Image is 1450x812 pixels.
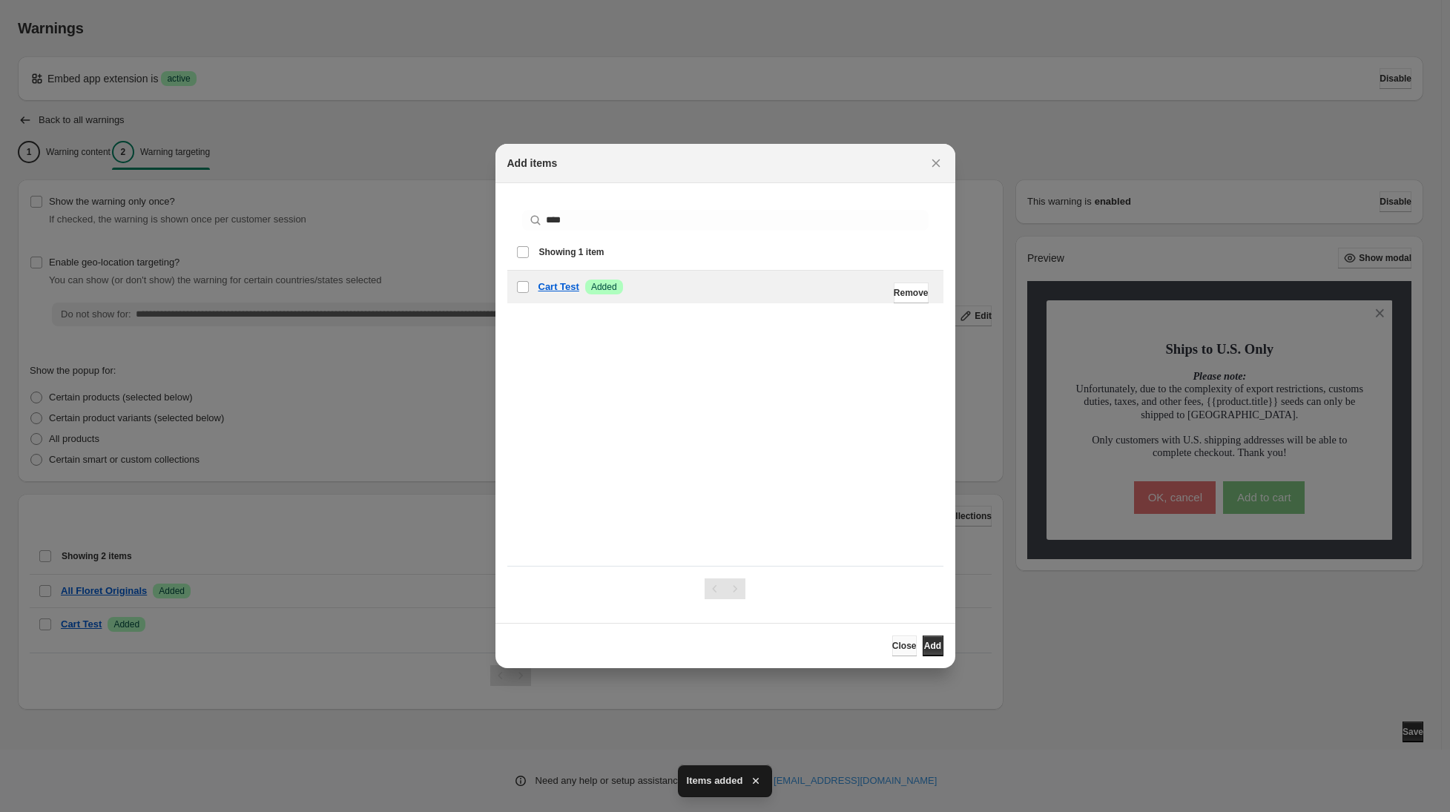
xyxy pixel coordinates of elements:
[892,640,917,652] span: Close
[926,153,946,174] button: Close
[539,246,604,258] span: Showing 1 item
[538,280,579,294] a: Cart Test
[924,640,941,652] span: Add
[705,578,745,599] nav: Pagination
[687,773,743,788] span: Items added
[923,636,943,656] button: Add
[507,156,558,171] h2: Add items
[894,283,929,303] button: Remove
[894,287,929,299] span: Remove
[892,636,917,656] button: Close
[591,281,617,293] span: Added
